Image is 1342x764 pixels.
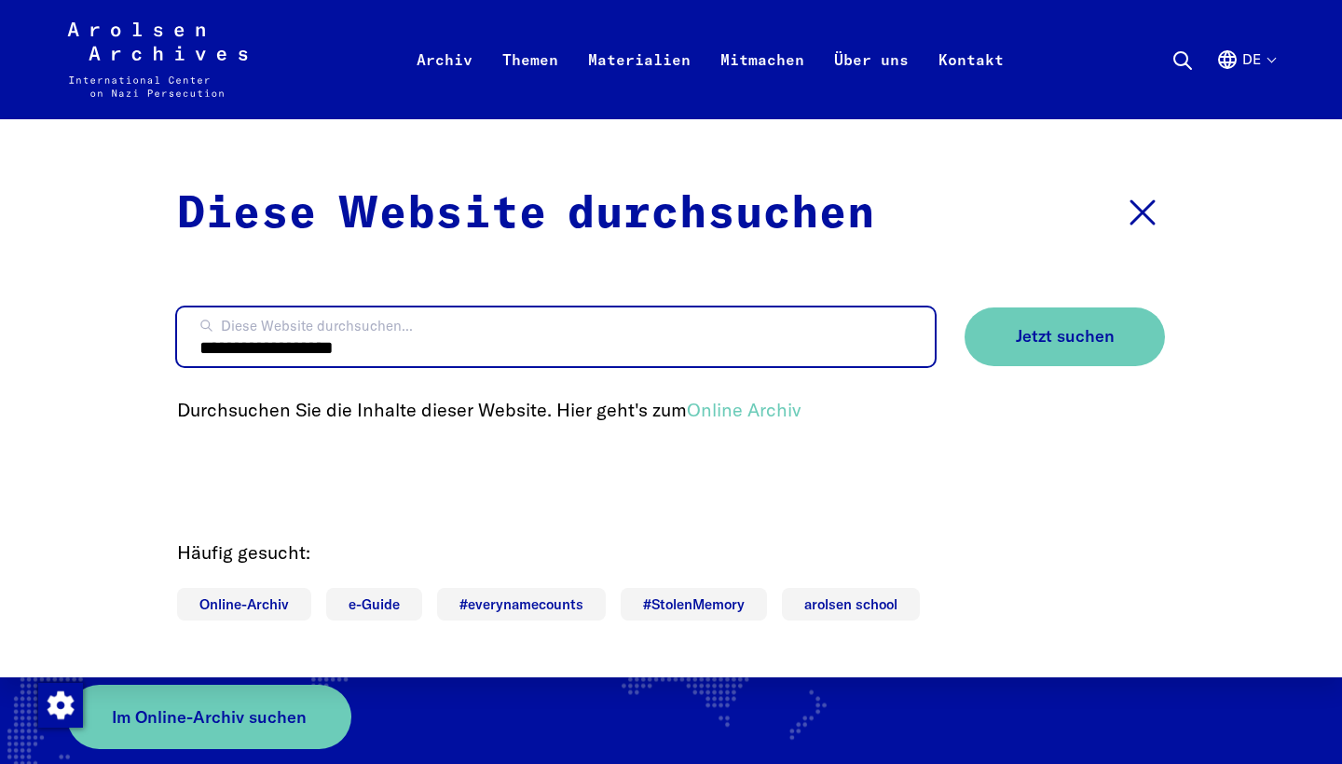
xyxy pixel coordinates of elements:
a: #everynamecounts [437,588,606,621]
a: Themen [487,45,573,119]
a: arolsen school [782,588,920,621]
button: Deutsch, Sprachauswahl [1216,48,1275,116]
button: Jetzt suchen [965,307,1165,366]
a: Online-Archiv [177,588,311,621]
a: e-Guide [326,588,422,621]
img: Zustimmung ändern [38,683,83,728]
a: Materialien [573,45,705,119]
a: Online Archiv [687,398,801,421]
a: Mitmachen [705,45,819,119]
div: Zustimmung ändern [37,682,82,727]
p: Diese Website durchsuchen [177,181,875,248]
a: Archiv [402,45,487,119]
p: Durchsuchen Sie die Inhalte dieser Website. Hier geht's zum [177,396,1165,424]
a: Über uns [819,45,924,119]
a: #StolenMemory [621,588,767,621]
p: Häufig gesucht: [177,539,1165,566]
span: Jetzt suchen [1016,327,1115,347]
a: Im Online-Archiv suchen [67,685,351,749]
nav: Primär [402,22,1019,97]
a: Kontakt [924,45,1019,119]
span: Im Online-Archiv suchen [112,704,307,730]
